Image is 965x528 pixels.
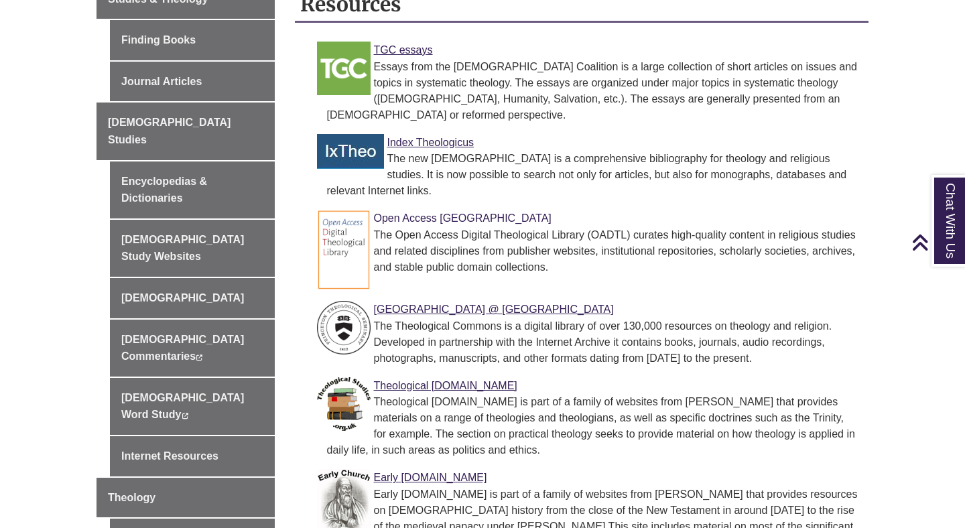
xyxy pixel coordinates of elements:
a: Internet Resources [110,436,275,476]
div: Essays from the [DEMOGRAPHIC_DATA] Coalition is a large collection of short articles on issues an... [327,59,858,123]
a: [DEMOGRAPHIC_DATA] Study Websites [110,220,275,277]
a: [DEMOGRAPHIC_DATA] Studies [96,103,275,159]
a: Back to Top [911,233,962,251]
a: Link to OADTL Open Access [GEOGRAPHIC_DATA] [374,212,552,224]
a: Finding Books [110,20,275,60]
i: This link opens in a new window [181,413,188,419]
a: Theology [96,478,275,518]
div: The new [DEMOGRAPHIC_DATA] is a comprehensive bibliography for theology and religious studies. It... [327,151,858,199]
span: Theology [108,492,155,503]
a: Encyclopedias & Dictionaries [110,161,275,218]
img: Link to Theological Studies [317,377,371,431]
img: Link to Index Theologicus [317,134,384,169]
span: [DEMOGRAPHIC_DATA] Studies [108,117,231,145]
img: Link to TGC Essays [317,42,371,95]
a: Link to PTS [GEOGRAPHIC_DATA] @ [GEOGRAPHIC_DATA] [374,304,614,315]
div: The Theological Commons is a digital library of over 130,000 resources on theology and religion. ... [327,318,858,367]
div: Theological [DOMAIN_NAME] is part of a family of websites from [PERSON_NAME] that provides materi... [327,394,858,458]
a: Link to TGC Essays TGC essays [374,44,433,56]
a: Link to Theological Studies Theological [DOMAIN_NAME] [374,380,517,391]
a: Link to Early Church Early [DOMAIN_NAME] [374,472,487,483]
a: [DEMOGRAPHIC_DATA] Commentaries [110,320,275,377]
a: [DEMOGRAPHIC_DATA] [110,278,275,318]
div: The Open Access Digital Theological Library (OADTL) curates high-quality content in religious stu... [327,227,858,275]
i: This link opens in a new window [196,354,203,360]
a: Journal Articles [110,62,275,102]
img: Link to OADTL [317,210,371,290]
a: [DEMOGRAPHIC_DATA] Word Study [110,378,275,435]
img: Link to PTS [317,301,371,354]
a: Link to Index Theologicus Index Theologicus [387,137,474,148]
